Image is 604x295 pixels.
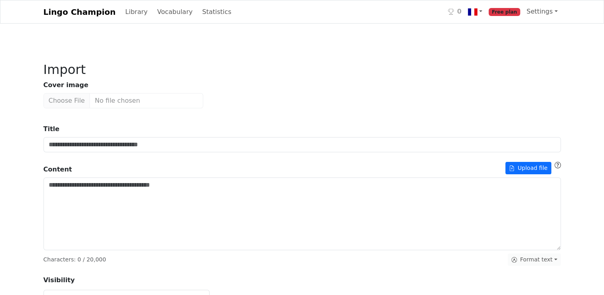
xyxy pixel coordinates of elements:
[485,4,523,20] a: Free plan
[44,125,59,133] strong: Title
[489,8,520,16] span: Free plan
[44,276,75,284] strong: Visibility
[77,256,81,263] span: 0
[122,4,151,20] a: Library
[199,4,234,20] a: Statistics
[457,7,461,16] span: 0
[527,8,553,15] span: Settings
[445,4,465,20] a: 0
[44,255,106,264] p: Characters : / 20,000
[505,162,551,174] button: Content
[44,62,561,77] h2: Import
[44,4,116,20] a: Lingo Champion
[468,7,477,17] img: fr.svg
[523,4,561,20] a: Settings
[44,165,72,174] strong: Content
[44,81,89,89] strong: Cover image
[154,4,196,20] a: Vocabulary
